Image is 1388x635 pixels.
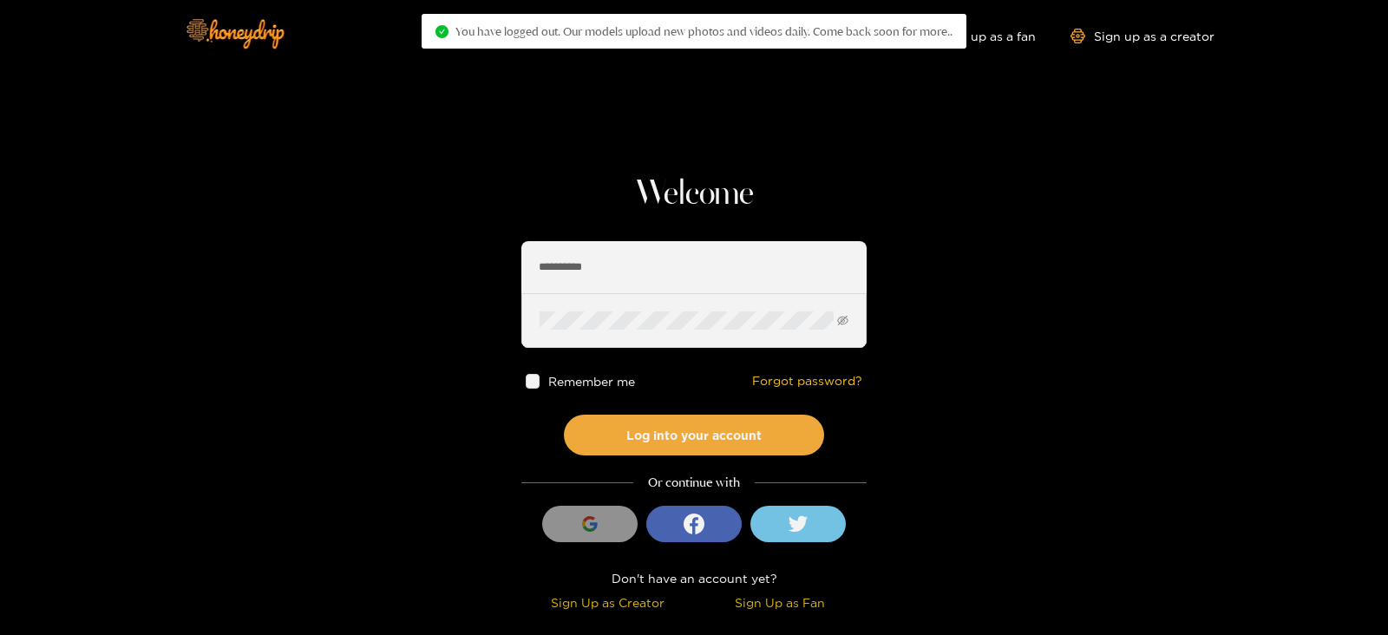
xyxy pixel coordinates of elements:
div: Or continue with [521,473,867,493]
a: Sign up as a fan [917,29,1036,43]
div: Don't have an account yet? [521,568,867,588]
span: You have logged out. Our models upload new photos and videos daily. Come back soon for more.. [455,24,953,38]
span: check-circle [435,25,448,38]
span: eye-invisible [837,315,848,326]
div: Sign Up as Creator [526,592,690,612]
a: Sign up as a creator [1070,29,1214,43]
span: Remember me [549,375,636,388]
button: Log into your account [564,415,824,455]
div: Sign Up as Fan [698,592,862,612]
a: Forgot password? [752,374,862,389]
h1: Welcome [521,173,867,215]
